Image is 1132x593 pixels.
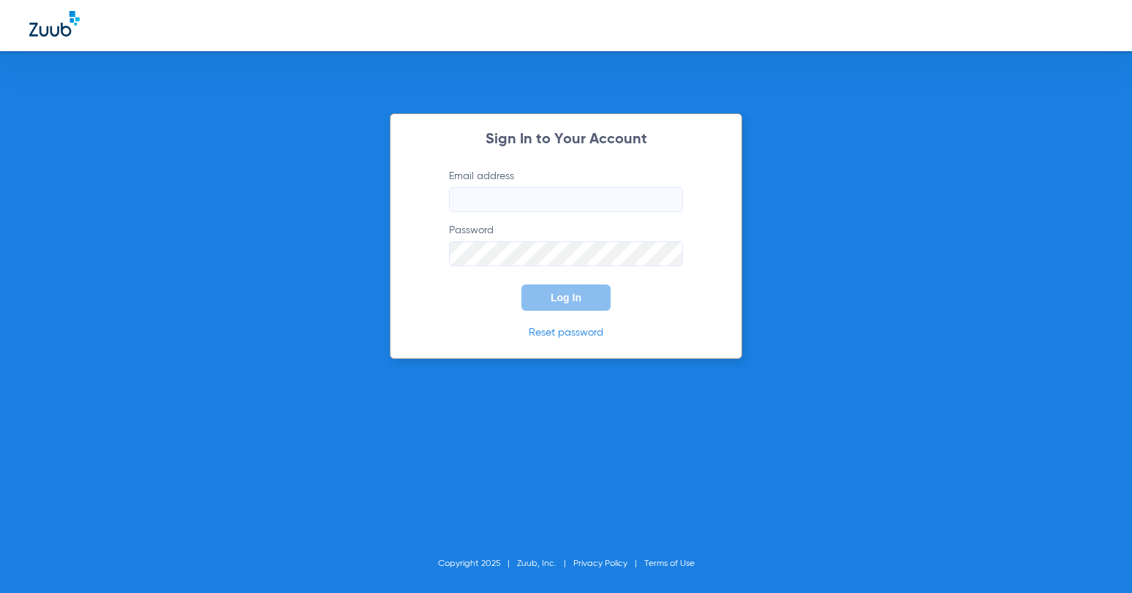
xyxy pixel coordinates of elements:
a: Terms of Use [644,559,695,568]
img: Zuub Logo [29,11,80,37]
input: Email address [449,187,683,212]
h2: Sign In to Your Account [427,132,705,147]
a: Reset password [529,328,603,338]
li: Copyright 2025 [438,556,517,571]
span: Log In [551,292,581,303]
input: Password [449,241,683,266]
button: Log In [521,284,611,311]
label: Email address [449,169,683,212]
a: Privacy Policy [573,559,627,568]
label: Password [449,223,683,266]
li: Zuub, Inc. [517,556,573,571]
